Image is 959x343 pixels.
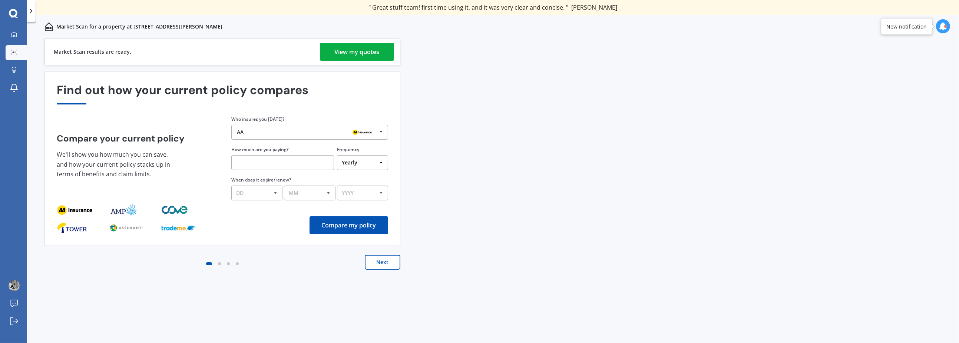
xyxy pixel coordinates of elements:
img: provider_logo_1 [109,204,138,216]
p: Market Scan for a property at [STREET_ADDRESS][PERSON_NAME] [56,23,222,30]
p: We'll show you how much you can save, and how your current policy stacks up in terms of benefits ... [57,150,175,179]
label: Frequency [337,146,359,153]
img: AA.webp [350,128,374,137]
label: When does it expire/renew? [231,177,291,183]
label: How much are you paying? [231,146,288,153]
div: Find out how your current policy compares [57,83,388,104]
img: provider_logo_0 [57,204,92,216]
div: AA [237,130,244,135]
img: picture [9,280,20,291]
img: provider_logo_1 [109,222,145,234]
img: provider_logo_2 [161,222,197,234]
a: View my quotes [320,43,394,61]
div: " Great stuff team! first time using it, and it was very clear and concise. " [368,4,617,11]
button: Compare my policy [310,216,388,234]
span: [PERSON_NAME] [571,3,617,11]
h4: Compare your current policy [57,133,214,144]
label: Who insures you [DATE]? [231,116,284,122]
div: Market Scan results are ready. [54,39,131,65]
div: New notification [886,23,927,30]
img: provider_logo_2 [161,204,189,216]
button: Next [365,255,400,270]
img: home-and-contents.b802091223b8502ef2dd.svg [44,22,53,31]
div: View my quotes [335,43,380,61]
img: provider_logo_0 [57,222,87,234]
